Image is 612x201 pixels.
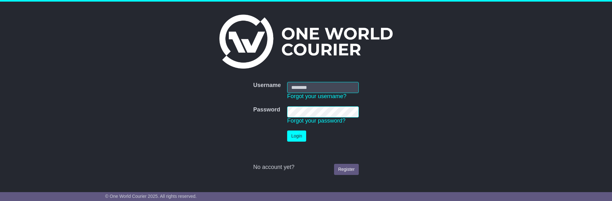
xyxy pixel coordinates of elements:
[105,194,197,199] span: © One World Courier 2025. All rights reserved.
[287,131,306,142] button: Login
[334,164,359,175] a: Register
[253,164,359,171] div: No account yet?
[287,93,346,99] a: Forgot your username?
[253,82,281,89] label: Username
[219,15,392,69] img: One World
[287,117,345,124] a: Forgot your password?
[253,106,280,113] label: Password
